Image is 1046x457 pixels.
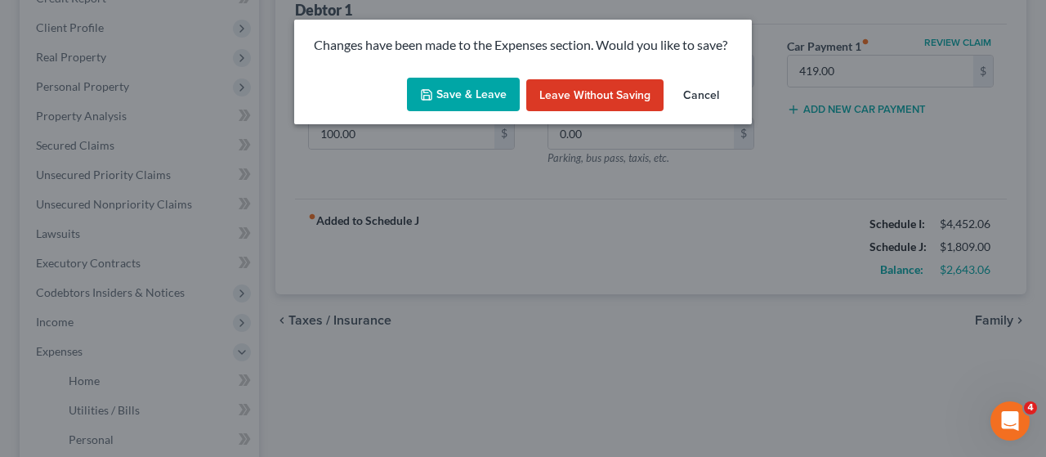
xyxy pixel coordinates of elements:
[670,79,732,112] button: Cancel
[407,78,520,112] button: Save & Leave
[990,401,1030,441] iframe: Intercom live chat
[314,36,732,55] p: Changes have been made to the Expenses section. Would you like to save?
[526,79,664,112] button: Leave without Saving
[1024,401,1037,414] span: 4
